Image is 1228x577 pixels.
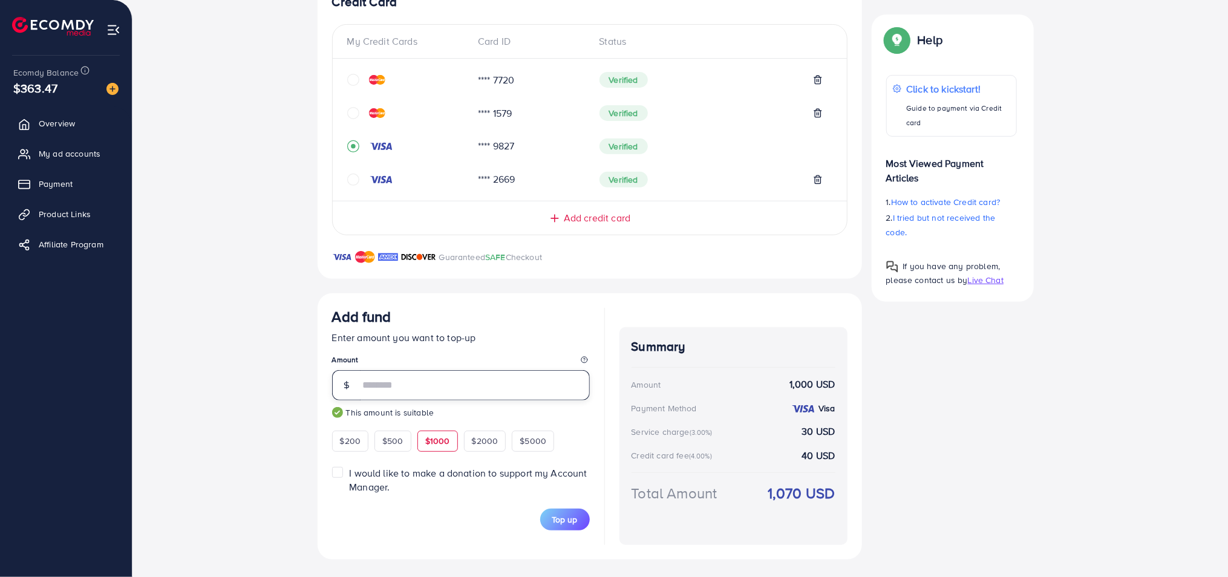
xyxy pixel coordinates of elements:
span: Affiliate Program [39,238,103,250]
span: How to activate Credit card? [891,196,1000,208]
img: Popup guide [886,261,898,273]
p: Enter amount you want to top-up [332,330,590,345]
div: Service charge [632,426,716,438]
div: Amount [632,379,661,391]
svg: circle [347,74,359,86]
span: Add credit card [564,211,630,225]
strong: 1,000 USD [789,377,835,391]
img: brand [401,250,436,264]
img: credit [791,404,815,414]
span: $1000 [425,435,450,447]
span: Verified [599,72,648,88]
img: Popup guide [886,29,908,51]
strong: 40 USD [802,449,835,463]
div: Card ID [468,34,590,48]
div: My Credit Cards [347,34,469,48]
p: Most Viewed Payment Articles [886,146,1017,185]
a: Product Links [9,202,123,226]
span: I would like to make a donation to support my Account Manager. [349,466,587,494]
span: Live Chat [968,274,1004,286]
svg: circle [347,174,359,186]
strong: Visa [818,402,835,414]
h3: Add fund [332,308,391,325]
span: Top up [552,513,578,526]
span: $363.47 [13,79,57,97]
span: $5000 [520,435,546,447]
small: This amount is suitable [332,406,590,419]
img: brand [378,250,398,264]
a: Affiliate Program [9,232,123,256]
p: Help [918,33,943,47]
span: Ecomdy Balance [13,67,79,79]
small: (3.00%) [690,428,713,437]
svg: record circle [347,140,359,152]
svg: circle [347,107,359,119]
img: brand [355,250,375,264]
iframe: Chat [1177,523,1219,568]
span: $200 [340,435,361,447]
strong: 30 USD [802,425,835,438]
span: SAFE [485,251,506,263]
p: Click to kickstart! [906,82,1010,96]
img: image [106,83,119,95]
span: Payment [39,178,73,190]
span: $500 [382,435,403,447]
div: Payment Method [632,402,697,414]
p: Guaranteed Checkout [439,250,543,264]
h4: Summary [632,339,835,354]
div: Total Amount [632,483,717,504]
a: Payment [9,172,123,196]
img: guide [332,407,343,418]
p: 1. [886,195,1017,209]
span: I tried but not received the code. [886,212,996,238]
strong: 1,070 USD [768,483,835,504]
small: (4.00%) [689,451,712,461]
legend: Amount [332,354,590,370]
a: Overview [9,111,123,135]
img: credit [369,142,393,151]
span: My ad accounts [39,148,100,160]
span: Verified [599,172,648,187]
img: credit [369,108,385,118]
img: menu [106,23,120,37]
p: Guide to payment via Credit card [906,101,1010,130]
div: Credit card fee [632,449,716,461]
span: $2000 [472,435,498,447]
button: Top up [540,509,590,530]
div: Status [590,34,832,48]
span: Product Links [39,208,91,220]
img: credit [369,175,393,184]
span: Verified [599,139,648,154]
img: credit [369,75,385,85]
img: brand [332,250,352,264]
span: Verified [599,105,648,121]
span: Overview [39,117,75,129]
a: My ad accounts [9,142,123,166]
img: logo [12,17,94,36]
p: 2. [886,210,1017,240]
span: If you have any problem, please contact us by [886,260,1001,286]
